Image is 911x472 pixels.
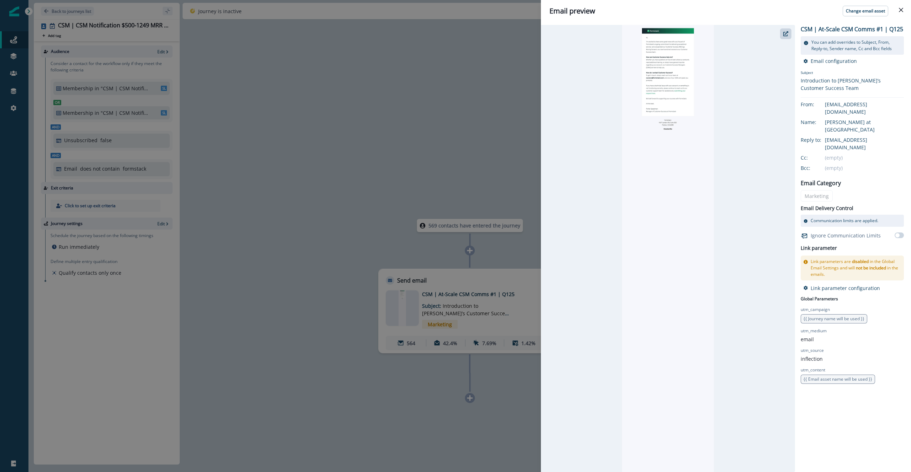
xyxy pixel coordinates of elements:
div: Bcc: [801,164,836,172]
button: Link parameter configuration [804,285,880,291]
div: (empty) [825,164,904,172]
div: Cc: [801,154,836,161]
div: Email preview [549,6,902,16]
div: [PERSON_NAME] at [GEOGRAPHIC_DATA] [825,118,904,133]
div: [EMAIL_ADDRESS][DOMAIN_NAME] [825,136,904,151]
p: CSM | At-Scale CSM Comms #1 | Q125 [801,25,903,33]
p: Ignore Communication Limits [811,232,881,239]
div: [EMAIL_ADDRESS][DOMAIN_NAME] [825,101,904,116]
p: utm_content [801,367,825,373]
p: You can add overrides to Subject, From, Reply-to, Sender name, Cc and Bcc fields [811,39,901,52]
p: Global Parameters [801,294,838,302]
p: Email configuration [811,58,857,64]
p: Subject [801,70,904,77]
button: Close [895,4,907,16]
div: Introduction to [PERSON_NAME]’s Customer Success Team [801,77,904,92]
button: Email configuration [804,58,857,64]
p: Communication limits are applied. [811,218,878,224]
span: not be included [856,265,886,271]
div: Name: [801,118,836,126]
p: Change email asset [846,9,885,14]
button: Change email asset [843,6,888,16]
span: {{ Journey name will be used }} [804,316,864,322]
p: Link parameter configuration [811,285,880,291]
h2: Link parameter [801,244,837,253]
span: {{ Email asset name will be used }} [804,376,872,382]
span: disabled [852,258,869,264]
p: Email Category [801,179,841,187]
p: inflection [801,355,823,363]
p: utm_source [801,347,824,354]
p: email [801,336,814,343]
div: (empty) [825,154,904,161]
p: Link parameters are in the Global Email Settings and will in the emails. [811,258,901,278]
div: From: [801,101,836,108]
p: Email Delivery Control [801,204,853,212]
p: utm_medium [801,328,827,334]
p: utm_campaign [801,306,830,313]
img: email asset unavailable [622,25,714,472]
div: Reply to: [801,136,836,144]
